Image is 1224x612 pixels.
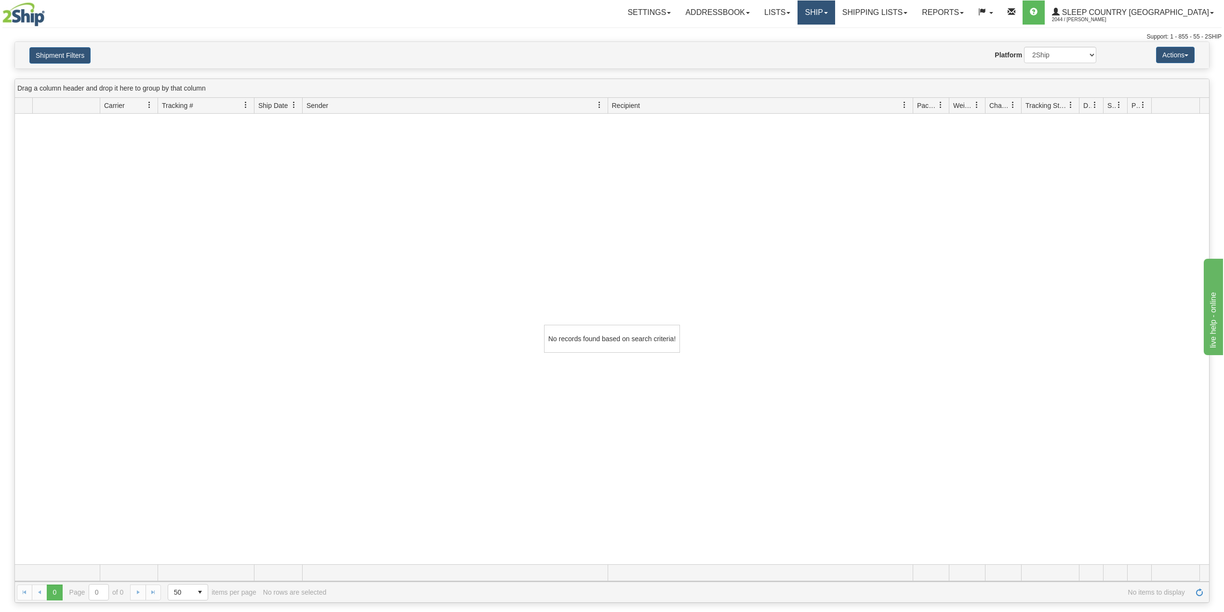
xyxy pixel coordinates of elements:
[333,588,1185,596] span: No items to display
[544,325,680,353] div: No records found based on search criteria!
[29,47,91,64] button: Shipment Filters
[47,585,62,600] span: Page 0
[168,584,256,600] span: items per page
[591,97,608,113] a: Sender filter column settings
[2,2,45,27] img: logo2044.jpg
[263,588,327,596] div: No rows are selected
[620,0,678,25] a: Settings
[168,584,208,600] span: Page sizes drop down
[141,97,158,113] a: Carrier filter column settings
[238,97,254,113] a: Tracking # filter column settings
[1060,8,1209,16] span: Sleep Country [GEOGRAPHIC_DATA]
[678,0,757,25] a: Addressbook
[192,585,208,600] span: select
[2,33,1222,41] div: Support: 1 - 855 - 55 - 2SHIP
[995,50,1022,60] label: Platform
[162,101,193,110] span: Tracking #
[915,0,971,25] a: Reports
[104,101,125,110] span: Carrier
[174,587,186,597] span: 50
[1156,47,1195,63] button: Actions
[1005,97,1021,113] a: Charge filter column settings
[932,97,949,113] a: Packages filter column settings
[969,97,985,113] a: Weight filter column settings
[1135,97,1151,113] a: Pickup Status filter column settings
[1045,0,1221,25] a: Sleep Country [GEOGRAPHIC_DATA] 2044 / [PERSON_NAME]
[1087,97,1103,113] a: Delivery Status filter column settings
[1025,101,1067,110] span: Tracking Status
[286,97,302,113] a: Ship Date filter column settings
[1111,97,1127,113] a: Shipment Issues filter column settings
[896,97,913,113] a: Recipient filter column settings
[989,101,1010,110] span: Charge
[757,0,798,25] a: Lists
[953,101,973,110] span: Weight
[306,101,328,110] span: Sender
[1202,257,1223,355] iframe: chat widget
[15,79,1209,98] div: grid grouping header
[798,0,835,25] a: Ship
[258,101,288,110] span: Ship Date
[1052,15,1124,25] span: 2044 / [PERSON_NAME]
[1131,101,1140,110] span: Pickup Status
[612,101,640,110] span: Recipient
[1192,585,1207,600] a: Refresh
[7,6,89,17] div: live help - online
[917,101,937,110] span: Packages
[1107,101,1116,110] span: Shipment Issues
[69,584,124,600] span: Page of 0
[835,0,915,25] a: Shipping lists
[1083,101,1091,110] span: Delivery Status
[1063,97,1079,113] a: Tracking Status filter column settings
